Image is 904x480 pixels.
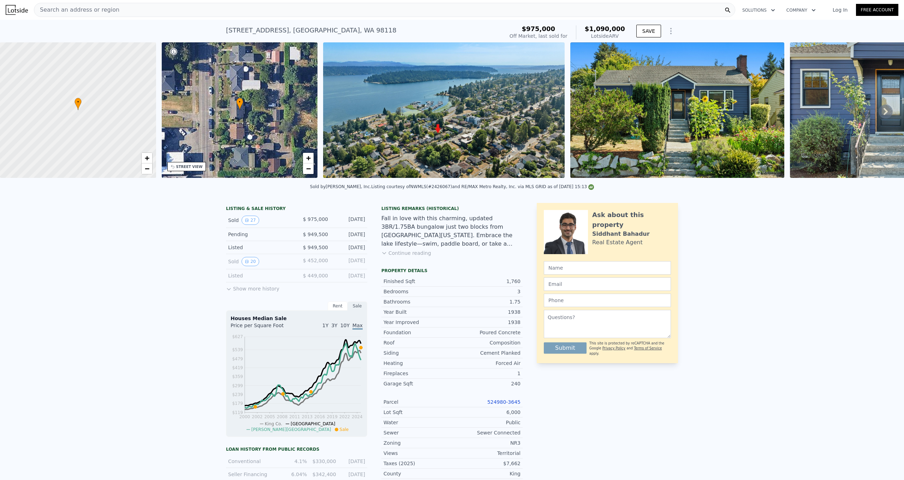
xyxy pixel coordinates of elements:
[383,450,452,457] div: Views
[522,25,555,32] span: $975,000
[322,323,328,328] span: 1Y
[383,329,452,336] div: Foundation
[856,4,898,16] a: Free Account
[264,414,275,419] tspan: 2005
[144,164,149,173] span: −
[589,341,671,356] div: This site is protected by reCAPTCHA and the Google and apply.
[303,245,328,250] span: $ 949,500
[251,427,331,432] span: [PERSON_NAME][GEOGRAPHIC_DATA]
[570,42,784,178] img: Sale: 167595374 Parcel: 97888322
[544,342,587,354] button: Submit
[381,214,523,248] div: Fall in love with this charming, updated 3BR/1.75BA bungalow just two blocks from [GEOGRAPHIC_DAT...
[352,414,363,419] tspan: 2024
[303,258,328,263] span: $ 452,000
[452,429,521,436] div: Sewer Connected
[452,419,521,426] div: Public
[282,458,307,465] div: 4.1%
[452,349,521,356] div: Cement Planked
[306,154,311,162] span: +
[452,380,521,387] div: 240
[6,5,28,15] img: Lotside
[383,339,452,346] div: Roof
[339,414,350,419] tspan: 2022
[314,414,325,419] tspan: 2016
[228,244,291,251] div: Listed
[592,230,650,238] div: Siddhant Bahadur
[452,439,521,446] div: NR3
[242,216,259,225] button: View historical data
[232,374,243,379] tspan: $359
[634,346,662,350] a: Terms of Service
[452,329,521,336] div: Poured Concrete
[544,261,671,275] input: Name
[176,164,203,169] div: STREET VIEW
[824,6,856,13] a: Log In
[383,439,452,446] div: Zoning
[311,458,336,465] div: $330,000
[327,414,338,419] tspan: 2019
[236,98,243,110] div: •
[340,471,365,478] div: [DATE]
[383,460,452,467] div: Taxes (2025)
[452,319,521,326] div: 1938
[303,232,328,237] span: $ 949,500
[381,250,431,257] button: Continue reading
[232,365,243,370] tspan: $419
[383,308,452,316] div: Year Built
[265,421,282,426] span: King Co.
[303,273,328,278] span: $ 449,000
[306,164,311,173] span: −
[334,272,365,279] div: [DATE]
[328,301,347,311] div: Rent
[232,347,243,352] tspan: $539
[347,301,367,311] div: Sale
[231,315,363,322] div: Houses Median Sale
[487,399,521,405] a: 524980-3645
[585,32,625,40] div: Lotside ARV
[303,153,314,163] a: Zoom in
[340,323,350,328] span: 10Y
[602,346,625,350] a: Privacy Policy
[452,370,521,377] div: 1
[340,427,349,432] span: Sale
[228,231,291,238] div: Pending
[231,322,297,333] div: Price per Square Foot
[228,216,291,225] div: Sold
[371,184,594,189] div: Listing courtesy of NWMLS (#2426067) and RE/MAX Metro Realty, Inc. via MLS GRID as of [DATE] 15:13
[142,153,152,163] a: Zoom in
[544,277,671,291] input: Email
[144,154,149,162] span: +
[592,238,643,247] div: Real Estate Agent
[452,450,521,457] div: Territorial
[302,414,313,419] tspan: 2013
[226,446,367,452] div: Loan history from public records
[232,410,243,415] tspan: $119
[226,25,397,35] div: [STREET_ADDRESS] , [GEOGRAPHIC_DATA] , WA 98118
[383,398,452,406] div: Parcel
[34,6,119,14] span: Search an address or region
[236,99,243,105] span: •
[452,278,521,285] div: 1,760
[383,419,452,426] div: Water
[310,184,371,189] div: Sold by [PERSON_NAME], Inc .
[334,244,365,251] div: [DATE]
[383,429,452,436] div: Sewer
[452,339,521,346] div: Composition
[232,401,243,406] tspan: $179
[383,470,452,477] div: County
[452,298,521,305] div: 1.75
[510,32,567,40] div: Off Market, last sold for
[239,414,250,419] tspan: 2000
[226,282,279,292] button: Show more history
[311,471,336,478] div: $342,400
[340,458,365,465] div: [DATE]
[228,272,291,279] div: Listed
[252,414,263,419] tspan: 2002
[592,210,671,230] div: Ask about this property
[352,323,363,330] span: Max
[142,163,152,174] a: Zoom out
[452,460,521,467] div: $7,662
[383,298,452,305] div: Bathrooms
[636,25,661,37] button: SAVE
[383,409,452,416] div: Lot Sqft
